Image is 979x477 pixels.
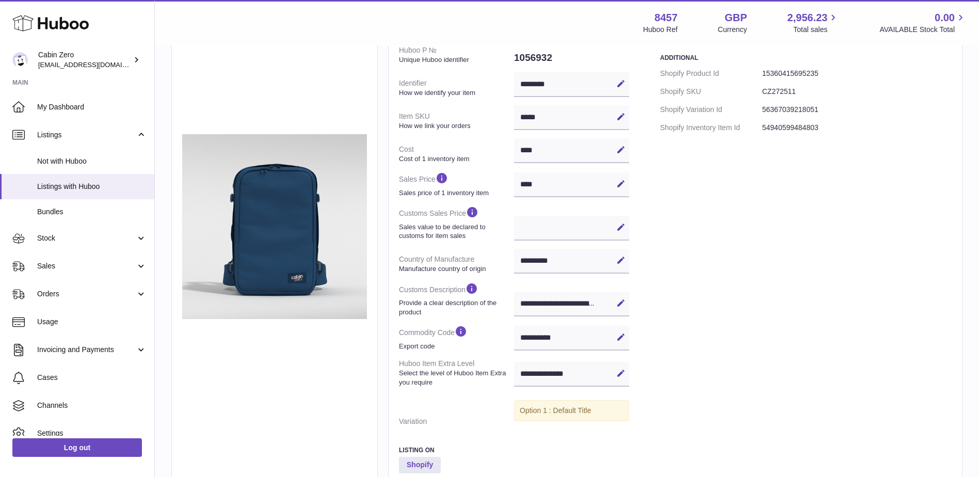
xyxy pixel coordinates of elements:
[399,107,514,134] dt: Item SKU
[37,289,136,299] span: Orders
[879,25,967,35] span: AVAILABLE Stock Total
[935,11,955,25] span: 0.00
[399,342,511,351] strong: Export code
[762,65,952,83] dd: 15360415695235
[762,83,952,101] dd: CZ272511
[12,52,28,68] img: internalAdmin-8457@internal.huboo.com
[37,207,147,217] span: Bundles
[399,278,514,321] dt: Customs Description
[725,11,747,25] strong: GBP
[514,400,629,421] div: Option 1 : Default Title
[399,74,514,101] dt: Identifier
[660,54,952,62] h3: Additional
[399,446,629,454] h3: Listing On
[793,25,839,35] span: Total sales
[399,121,511,131] strong: How we link your orders
[643,25,678,35] div: Huboo Ref
[37,182,147,192] span: Listings with Huboo
[37,130,136,140] span: Listings
[399,457,441,473] strong: Shopify
[660,101,762,119] dt: Shopify Variation Id
[399,321,514,355] dt: Commodity Code
[399,412,514,431] dt: Variation
[718,25,747,35] div: Currency
[399,355,514,391] dt: Huboo Item Extra Level
[399,222,511,241] strong: Sales value to be declared to customs for item sales
[762,101,952,119] dd: 56367039218051
[37,156,147,166] span: Not with Huboo
[399,369,511,387] strong: Select the level of Huboo Item Extra you require
[879,11,967,35] a: 0.00 AVAILABLE Stock Total
[399,188,511,198] strong: Sales price of 1 inventory item
[399,154,511,164] strong: Cost of 1 inventory item
[399,41,514,68] dt: Huboo P №
[12,438,142,457] a: Log out
[399,55,511,65] strong: Unique Huboo identifier
[182,134,367,319] img: CLASSIC-PRO-42L-JODPHUR-BLUE-FRONT_44783319-a4ca-4063-ab42-9abdf55dbca7.jpg
[399,140,514,167] dt: Cost
[399,167,514,201] dt: Sales Price
[788,11,840,35] a: 2,956.23 Total sales
[788,11,828,25] span: 2,956.23
[38,50,131,70] div: Cabin Zero
[37,401,147,410] span: Channels
[514,47,629,69] dd: 1056932
[654,11,678,25] strong: 8457
[660,119,762,137] dt: Shopify Inventory Item Id
[762,119,952,137] dd: 54940599484803
[37,345,136,355] span: Invoicing and Payments
[37,261,136,271] span: Sales
[38,60,152,69] span: [EMAIL_ADDRESS][DOMAIN_NAME]
[37,102,147,112] span: My Dashboard
[37,428,147,438] span: Settings
[399,298,511,316] strong: Provide a clear description of the product
[37,373,147,383] span: Cases
[37,233,136,243] span: Stock
[399,201,514,244] dt: Customs Sales Price
[399,264,511,274] strong: Manufacture country of origin
[399,250,514,277] dt: Country of Manufacture
[399,88,511,98] strong: How we identify your item
[660,83,762,101] dt: Shopify SKU
[37,317,147,327] span: Usage
[660,65,762,83] dt: Shopify Product Id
